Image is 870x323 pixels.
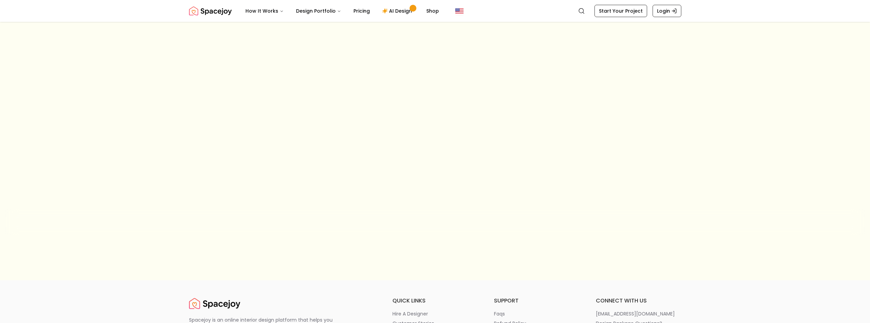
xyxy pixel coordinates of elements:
button: Design Portfolio [291,4,347,18]
a: Pricing [348,4,375,18]
a: AI Design [377,4,419,18]
a: Spacejoy [189,4,232,18]
h6: quick links [392,297,478,305]
img: United States [455,7,464,15]
a: [EMAIL_ADDRESS][DOMAIN_NAME] [596,310,681,317]
p: hire a designer [392,310,428,317]
a: Spacejoy [189,297,240,310]
a: hire a designer [392,310,478,317]
a: Shop [421,4,444,18]
a: faqs [494,310,579,317]
p: [EMAIL_ADDRESS][DOMAIN_NAME] [596,310,675,317]
img: Spacejoy Logo [189,4,232,18]
h6: support [494,297,579,305]
h6: connect with us [596,297,681,305]
p: faqs [494,310,505,317]
nav: Main [240,4,444,18]
button: How It Works [240,4,289,18]
a: Login [653,5,681,17]
a: Start Your Project [594,5,647,17]
img: Spacejoy Logo [189,297,240,310]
